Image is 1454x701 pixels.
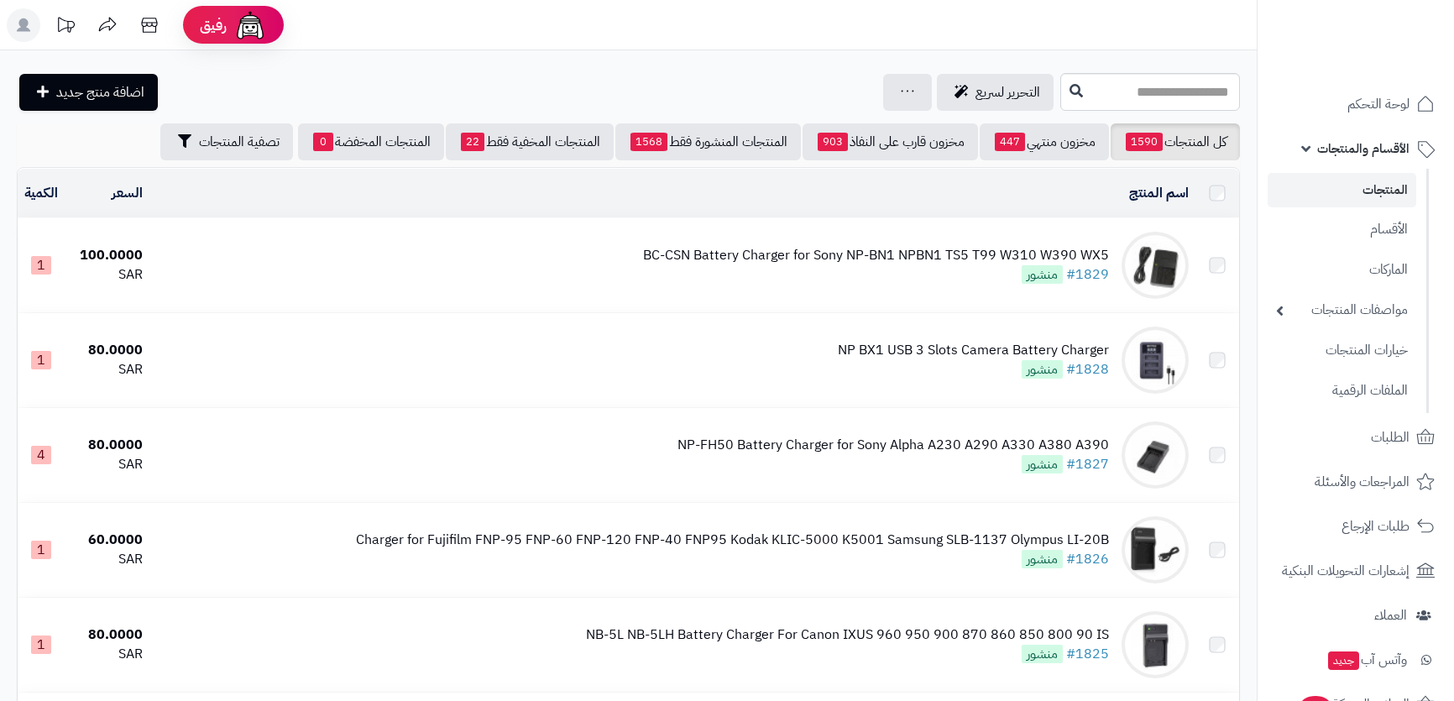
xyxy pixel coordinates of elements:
a: كل المنتجات1590 [1111,123,1240,160]
a: السعر [112,183,143,203]
a: الأقسام [1268,212,1416,248]
span: وآتس آب [1326,648,1407,672]
a: #1829 [1066,264,1109,285]
img: NP-FH50 Battery Charger for Sony Alpha A230 A290 A330 A380 A390 [1122,421,1189,489]
a: مخزون منتهي447 [980,123,1109,160]
div: NP-FH50 Battery Charger for Sony Alpha A230 A290 A330 A380 A390 [677,436,1109,455]
span: تصفية المنتجات [199,132,280,152]
span: 22 [461,133,484,151]
a: المنتجات المخفضة0 [298,123,444,160]
img: Charger for Fujifilm FNP-95 FNP-60 FNP-120 FNP-40 FNP95 Kodak KLIC-5000 K5001 Samsung SLB-1137 Ol... [1122,516,1189,583]
span: 903 [818,133,848,151]
span: 4 [31,446,51,464]
span: المراجعات والأسئلة [1315,470,1410,494]
a: المراجعات والأسئلة [1268,462,1444,502]
div: 80.0000 [71,436,143,455]
a: #1828 [1066,359,1109,379]
span: الطلبات [1371,426,1410,449]
img: NP BX1 USB 3 Slots Camera Battery Charger [1122,327,1189,394]
div: SAR [71,360,143,379]
span: طلبات الإرجاع [1342,515,1410,538]
button: تصفية المنتجات [160,123,293,160]
a: المنتجات [1268,173,1416,207]
img: logo-2.png [1340,24,1438,59]
a: الكمية [24,183,58,203]
a: اسم المنتج [1129,183,1189,203]
span: منشور [1022,645,1063,663]
span: 1 [31,351,51,369]
div: 80.0000 [71,625,143,645]
span: منشور [1022,455,1063,473]
a: مواصفات المنتجات [1268,292,1416,328]
a: الطلبات [1268,417,1444,458]
span: منشور [1022,265,1063,284]
div: NB-5L NB-5LH Battery Charger For Canon IXUS 960 950 900 870 860 850 800 90 IS [586,625,1109,645]
span: 1568 [630,133,667,151]
a: وآتس آبجديد [1268,640,1444,680]
img: ai-face.png [233,8,267,42]
div: NP BX1 USB 3 Slots Camera Battery Charger [838,341,1109,360]
span: 1 [31,256,51,275]
div: SAR [71,645,143,664]
span: رفيق [200,15,227,35]
span: 447 [995,133,1025,151]
img: BC-CSN Battery Charger for Sony NP-BN1 NPBN1 TS5 T99 W310 W390 WX5 [1122,232,1189,299]
span: 0 [313,133,333,151]
a: #1826 [1066,549,1109,569]
a: الملفات الرقمية [1268,373,1416,409]
a: المنتجات المنشورة فقط1568 [615,123,801,160]
a: الماركات [1268,252,1416,288]
span: التحرير لسريع [975,82,1040,102]
a: مخزون قارب على النفاذ903 [803,123,978,160]
span: 1 [31,636,51,654]
span: جديد [1328,651,1359,670]
div: SAR [71,550,143,569]
span: اضافة منتج جديد [56,82,144,102]
a: التحرير لسريع [937,74,1054,111]
img: NB-5L NB-5LH Battery Charger For Canon IXUS 960 950 900 870 860 850 800 90 IS [1122,611,1189,678]
a: #1825 [1066,644,1109,664]
a: المنتجات المخفية فقط22 [446,123,614,160]
a: تحديثات المنصة [44,8,86,46]
span: منشور [1022,360,1063,379]
span: 1590 [1126,133,1163,151]
a: اضافة منتج جديد [19,74,158,111]
div: SAR [71,455,143,474]
a: العملاء [1268,595,1444,636]
span: لوحة التحكم [1347,92,1410,116]
span: 1 [31,541,51,559]
a: لوحة التحكم [1268,84,1444,124]
span: إشعارات التحويلات البنكية [1282,559,1410,583]
div: 80.0000 [71,341,143,360]
div: SAR [71,265,143,285]
div: Charger for Fujifilm FNP-95 FNP-60 FNP-120 FNP-40 FNP95 Kodak KLIC-5000 K5001 Samsung SLB-1137 Ol... [356,531,1109,550]
div: 100.0000 [71,246,143,265]
a: طلبات الإرجاع [1268,506,1444,547]
a: #1827 [1066,454,1109,474]
span: العملاء [1374,604,1407,627]
span: الأقسام والمنتجات [1317,137,1410,160]
div: 60.0000 [71,531,143,550]
a: خيارات المنتجات [1268,332,1416,369]
div: BC-CSN Battery Charger for Sony NP-BN1 NPBN1 TS5 T99 W310 W390 WX5 [643,246,1109,265]
a: إشعارات التحويلات البنكية [1268,551,1444,591]
span: منشور [1022,550,1063,568]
